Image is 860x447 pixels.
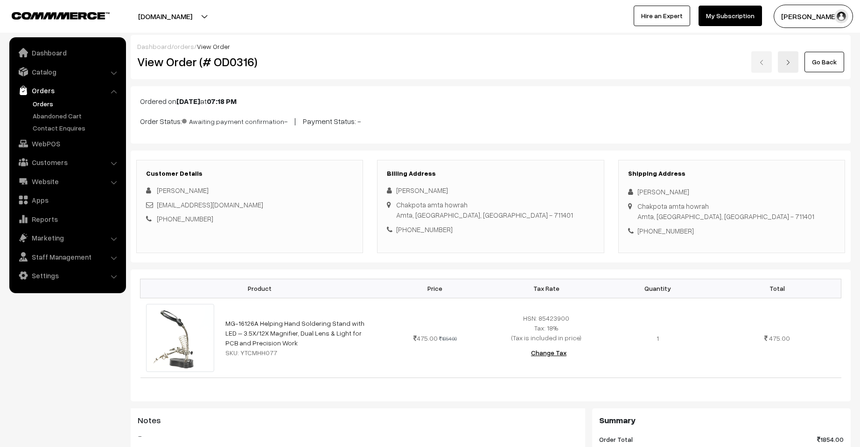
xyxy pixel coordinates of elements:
[12,9,93,21] a: COMMMERCE
[30,111,123,121] a: Abandoned Cart
[30,99,123,109] a: Orders
[157,186,209,194] span: [PERSON_NAME]
[105,5,225,28] button: [DOMAIN_NAME]
[137,41,844,51] div: / /
[12,63,123,80] a: Catalog
[785,60,791,65] img: right-arrow.png
[12,44,123,61] a: Dashboard
[174,42,194,50] a: orders
[12,82,123,99] a: Orders
[817,434,844,444] span: 1854.00
[12,173,123,190] a: Website
[387,224,594,235] div: [PHONE_NUMBER]
[628,186,835,197] div: [PERSON_NAME]
[182,114,284,126] span: Awaiting payment confirmation
[138,415,578,426] h3: Notes
[637,201,814,222] div: Chakpota amta howrah Amta, [GEOGRAPHIC_DATA], [GEOGRAPHIC_DATA] - 711401
[12,154,123,171] a: Customers
[225,319,364,347] a: MG-16126A Helping Hand Soldering Stand with LED – 3.5X/12X Magnifier, Dual Lens & Light for PCB a...
[12,192,123,208] a: Apps
[713,279,841,298] th: Total
[387,170,594,178] h3: Billing Address
[140,114,841,127] p: Order Status: - | Payment Status: -
[602,279,713,298] th: Quantity
[628,226,835,236] div: [PHONE_NUMBER]
[834,9,848,23] img: user
[157,214,213,223] a: [PHONE_NUMBER]
[137,42,171,50] a: Dashboard
[769,334,790,342] span: 475.00
[524,343,574,363] button: Change Tax
[146,304,215,372] img: WhatsApp Image 2025-05-19 at 13.58.51 (2).jpeg
[439,336,457,342] strike: 1854.00
[379,279,491,298] th: Price
[628,170,835,178] h3: Shipping Address
[12,12,110,19] img: COMMMERCE
[137,55,364,69] h2: View Order (# OD0316)
[140,279,379,298] th: Product
[146,170,353,178] h3: Customer Details
[387,185,594,196] div: [PERSON_NAME]
[12,135,123,152] a: WebPOS
[490,279,602,298] th: Tax Rate
[413,334,438,342] span: 475.00
[12,248,123,265] a: Staff Management
[774,5,853,28] button: [PERSON_NAME]
[804,52,844,72] a: Go Back
[157,200,263,209] a: [EMAIL_ADDRESS][DOMAIN_NAME]
[599,415,844,426] h3: Summary
[657,334,659,342] span: 1
[12,229,123,246] a: Marketing
[30,123,123,133] a: Contact Enquires
[699,6,762,26] a: My Subscription
[634,6,690,26] a: Hire an Expert
[197,42,230,50] span: View Order
[225,348,373,358] div: SKU: YTCMHH077
[396,199,573,220] div: Chakpota amta howrah Amta, [GEOGRAPHIC_DATA], [GEOGRAPHIC_DATA] - 711401
[599,434,633,444] span: Order Total
[138,430,578,441] blockquote: -
[12,267,123,284] a: Settings
[176,96,200,106] b: [DATE]
[511,314,581,342] span: HSN: 85423900 Tax: 18% (Tax is included in price)
[207,96,237,106] b: 07:18 PM
[12,211,123,227] a: Reports
[140,96,841,107] p: Ordered on at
